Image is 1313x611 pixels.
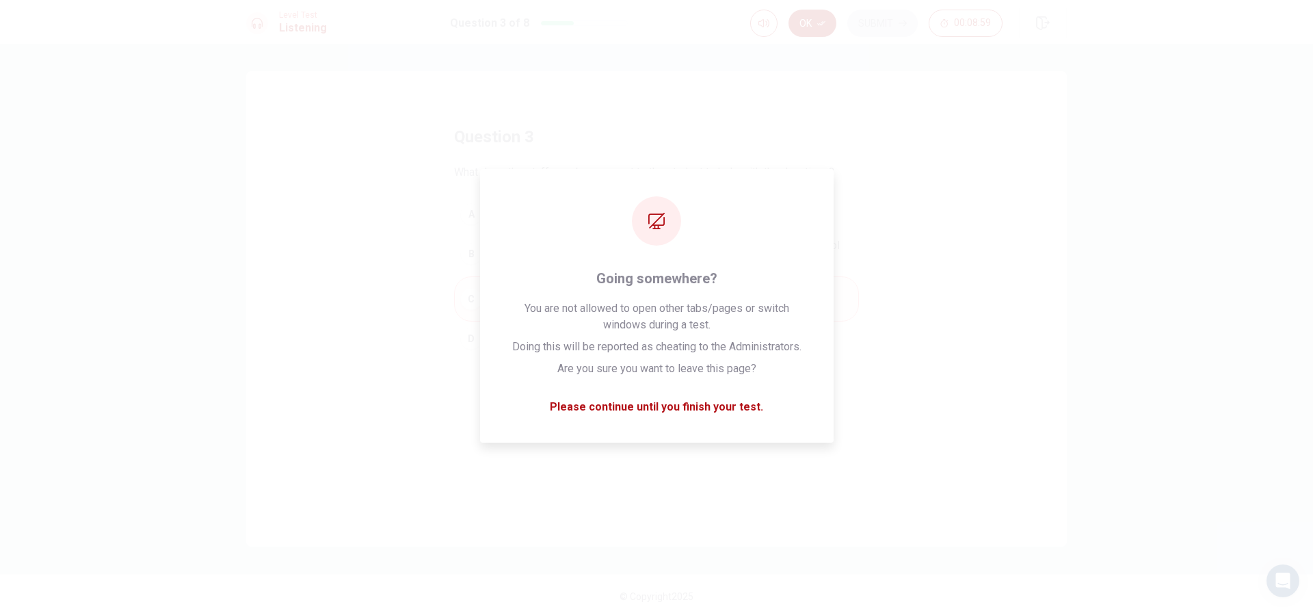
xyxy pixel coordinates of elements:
span: 00:08:59 [954,18,991,29]
span: The staff member suggests that the student writes a paper for the school newspaper [488,237,853,270]
span: Level Test [279,10,327,20]
button: Ok [788,10,836,37]
div: B [460,243,482,265]
span: © Copyright 2025 [620,591,693,602]
button: BThe staff member suggests that the student writes a paper for the school newspaper [454,231,859,276]
button: DThe staff member does not make any suggestion [454,322,859,356]
span: The staff member suggests that the student call everyone he knows [488,206,814,222]
h1: Question 3 of 8 [450,15,529,31]
button: 00:08:59 [929,10,1003,37]
div: Open Intercom Messenger [1266,564,1299,597]
div: A [460,203,482,225]
span: What does the staff member suggest to the student to help with the donations? [454,164,834,181]
button: CThe staff member suggests that the student tell his teachers to make announcements [454,276,859,322]
div: C [460,288,482,310]
h4: question 3 [454,126,534,148]
button: AThe staff member suggests that the student call everyone he knows [454,197,859,231]
div: D [460,328,482,350]
span: The staff member suggests that the student tell his teachers to make announcements [488,283,853,315]
h1: Listening [279,20,327,36]
span: The staff member does not make any suggestion [488,330,724,347]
